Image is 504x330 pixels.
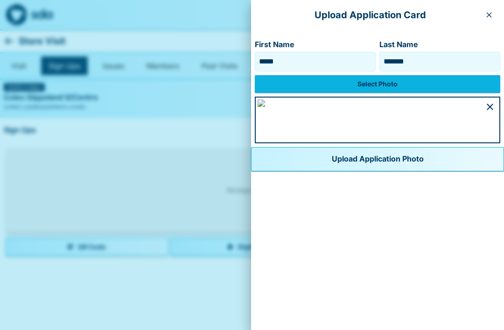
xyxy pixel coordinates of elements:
button: Upload Application Photo [251,147,504,171]
p: Upload Application Card [259,7,482,22]
label: First Name [255,39,376,50]
img: 114a8d3e-84e9-4627-b7d6-26b8c6be8a0f [258,99,265,107]
label: Select Photo [255,75,500,93]
label: Last Name [379,39,500,50]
